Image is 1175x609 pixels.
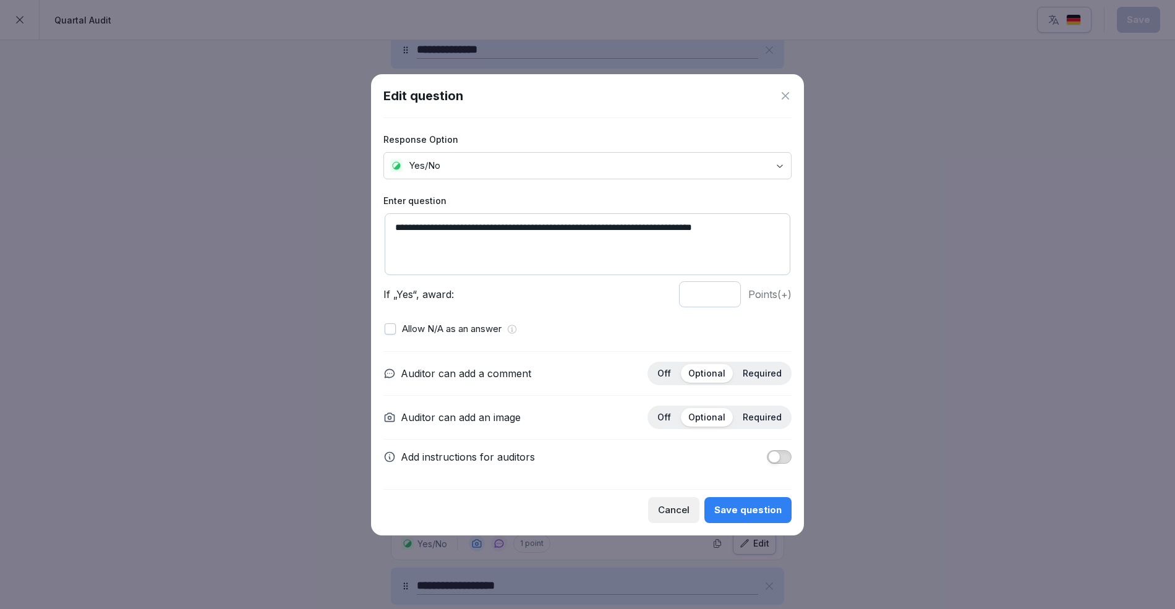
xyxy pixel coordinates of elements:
[658,503,690,517] div: Cancel
[704,497,792,523] button: Save question
[743,368,782,379] p: Required
[657,412,671,423] p: Off
[688,368,725,379] p: Optional
[383,194,792,207] label: Enter question
[657,368,671,379] p: Off
[714,503,782,517] div: Save question
[748,287,792,302] p: Points (+)
[383,133,792,146] label: Response Option
[743,412,782,423] p: Required
[402,322,502,336] p: Allow N/A as an answer
[401,449,535,464] p: Add instructions for auditors
[401,410,521,425] p: Auditor can add an image
[648,497,699,523] button: Cancel
[401,366,531,381] p: Auditor can add a comment
[688,412,725,423] p: Optional
[383,87,463,105] h1: Edit question
[383,287,672,302] p: If „Yes“, award:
